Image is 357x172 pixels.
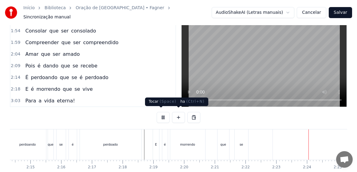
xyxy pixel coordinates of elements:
[329,7,352,18] button: Salvar
[56,97,76,104] span: eterna!
[72,142,73,147] div: é
[83,39,119,46] span: compreendido
[49,27,59,34] span: que
[84,74,109,81] span: perdoado
[119,165,127,170] div: 2:18
[11,75,20,81] span: 2:14
[42,62,59,69] span: dando
[25,51,39,58] span: Amar
[25,97,37,104] span: Para
[30,74,58,81] span: perdoando
[59,142,63,147] div: se
[61,27,69,34] span: ser
[11,63,20,69] span: 2:09
[186,99,204,104] span: ( Ctrl+N )
[80,62,98,69] span: recebe
[36,86,61,93] span: morrendo
[57,165,65,170] div: 2:16
[164,142,166,147] div: é
[72,62,79,69] span: se
[23,5,35,11] a: Início
[103,142,118,147] div: perdoado
[240,142,243,147] div: se
[60,62,71,69] span: que
[180,142,195,147] div: morrendo
[11,86,20,92] span: 2:18
[180,165,188,170] div: 2:20
[62,51,80,58] span: amado
[73,39,81,46] span: ser
[25,74,29,81] span: É
[38,97,42,104] span: a
[155,142,157,147] div: E
[30,86,35,93] span: é
[88,165,96,170] div: 2:17
[37,62,41,69] span: é
[336,151,353,168] a: Bate-papo aberto
[52,51,61,58] span: ser
[23,14,71,20] span: Sincronização manual
[40,51,51,58] span: que
[25,27,47,34] span: Consolar
[59,74,70,81] span: que
[297,7,326,18] button: Cancelar
[220,142,226,147] div: que
[11,51,20,57] span: 2:04
[23,5,212,20] nav: breadcrumb
[154,97,208,106] div: Adicionar linha
[74,86,80,93] span: se
[43,97,55,104] span: vida
[11,28,20,34] span: 1:54
[79,74,83,81] span: é
[211,165,219,170] div: 2:21
[272,165,280,170] div: 2:23
[5,6,17,19] img: youka
[61,39,71,46] span: que
[48,142,53,147] div: que
[149,165,158,170] div: 2:19
[19,142,36,147] div: perdoando
[71,74,78,81] span: se
[76,5,164,11] a: Oração de [GEOGRAPHIC_DATA] • Fagner
[26,165,35,170] div: 2:15
[25,62,36,69] span: Pois
[70,27,96,34] span: consolado
[82,86,93,93] span: vive
[25,86,29,93] span: E
[145,97,180,106] div: Tocar
[25,39,59,46] span: Compreender
[11,98,20,104] span: 3:03
[334,165,342,170] div: 2:25
[45,5,66,11] a: Biblioteca
[303,165,311,170] div: 2:24
[62,86,73,93] span: que
[241,165,250,170] div: 2:22
[160,99,176,104] span: ( Space )
[11,40,20,46] span: 1:59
